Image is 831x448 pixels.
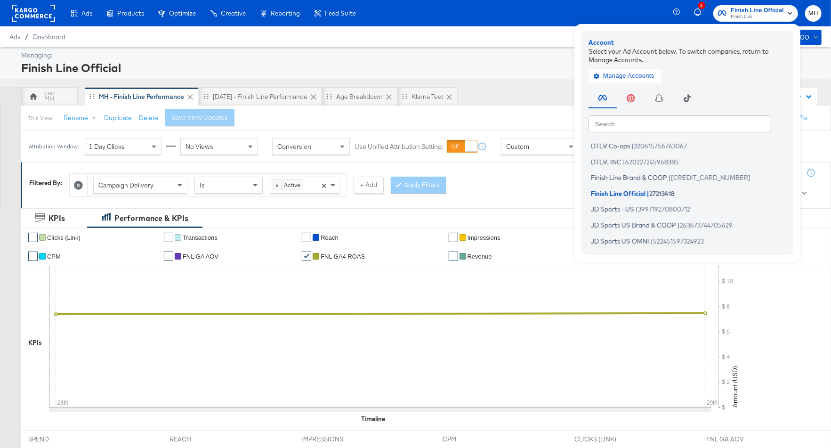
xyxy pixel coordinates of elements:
[713,5,798,22] button: Finish Line OfficialFinish Line
[669,174,671,181] span: |
[693,4,709,23] button: 2
[680,221,733,228] span: 263673744705629
[698,2,705,9] div: 2
[221,9,246,17] span: Creative
[589,69,662,83] button: Manage Accounts
[731,366,739,407] text: Amount (USD)
[731,6,784,16] span: Finish Line Official
[322,180,327,189] span: ×
[653,237,704,244] span: 522451597324923
[671,174,750,181] span: [CREDIT_CARD_NUMBER]
[468,253,492,260] span: Revenue
[9,33,20,41] span: Ads
[638,205,690,213] span: 399719270800712
[623,158,625,165] span: |
[805,5,822,22] button: MH
[634,142,687,150] span: 320615756763067
[589,47,786,64] div: Select your Ad Account below. To switch companies, return to Manage Accounts.
[678,221,680,228] span: |
[320,177,328,193] span: Clear all
[354,177,384,194] button: + Add
[591,189,645,197] span: Finish Line Official
[591,158,621,165] span: DTLR, INC
[98,181,153,189] span: Campaign Delivery
[99,92,184,101] div: MH - Finish Line Performance
[302,233,311,242] a: ✔
[183,253,218,260] span: FNL GA AOV
[449,233,458,242] a: ✔
[48,213,65,224] div: KPIs
[81,9,92,17] span: Ads
[301,435,372,444] span: IMPRESSIONS
[169,9,196,17] span: Optimize
[28,435,99,444] span: SPEND
[591,237,649,244] span: JD Sports US OMNI
[89,142,125,151] span: 1 Day Clicks
[321,253,365,260] span: FNL GA4 ROAS
[186,142,213,151] span: No Views
[411,92,443,101] div: Klarna Test
[114,213,188,224] div: Performance & KPIs
[203,94,209,99] div: Drag to reorder tab
[282,180,303,189] span: Active
[47,234,81,241] span: Clicks (Link)
[325,9,356,17] span: Feed Suite
[47,253,61,260] span: CPM
[213,92,307,101] div: [DATE] - Finish Line Performance
[596,71,654,81] span: Manage Accounts
[591,205,634,213] span: JD Sports - US
[21,60,819,76] div: Finish Line Official
[336,92,383,101] div: Age Breakdown
[139,114,158,122] button: Delete
[21,51,819,60] div: Managing:
[28,233,38,242] a: ✔
[164,233,173,242] a: ✔
[44,94,54,103] div: MH
[57,110,106,127] button: Rename
[731,13,784,21] span: Finish Line
[89,94,95,99] div: Drag to reorder tab
[321,234,339,241] span: Reach
[443,435,513,444] span: CPM
[589,38,786,47] div: Account
[361,415,385,424] div: Timeline
[28,114,53,122] div: This View:
[625,158,679,165] span: 620227245968385
[355,142,443,151] label: Use Unified Attribution Setting:
[591,142,630,150] span: DTLR Co-ops
[28,143,79,150] div: Attribution Window:
[809,8,818,19] span: MH
[169,435,240,444] span: REACH
[649,189,675,197] span: 27213418
[28,338,42,347] div: KPIs
[402,94,407,99] div: Drag to reorder tab
[468,234,500,241] span: Impressions
[200,181,205,189] span: Is
[271,9,300,17] span: Reporting
[647,189,649,197] span: |
[591,174,667,181] span: Finish Line Brand & COOP
[651,237,653,244] span: |
[117,9,144,17] span: Products
[591,221,676,228] span: JD Sports US Brand & COOP
[636,205,638,213] span: |
[631,142,634,150] span: |
[28,252,38,261] a: ✔
[20,33,33,41] span: /
[183,234,218,241] span: Transactions
[449,252,458,261] a: ✔
[574,435,645,444] span: CLICKS (LINK)
[302,252,311,261] a: ✔
[706,435,777,444] span: FNL GA AOV
[277,142,311,151] span: Conversion
[33,33,65,41] a: Dashboard
[29,179,62,187] div: Filtered By:
[327,94,332,99] div: Drag to reorder tab
[104,114,132,122] button: Duplicate
[273,180,282,189] span: ×
[164,252,173,261] a: ✔
[506,142,529,151] span: Custom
